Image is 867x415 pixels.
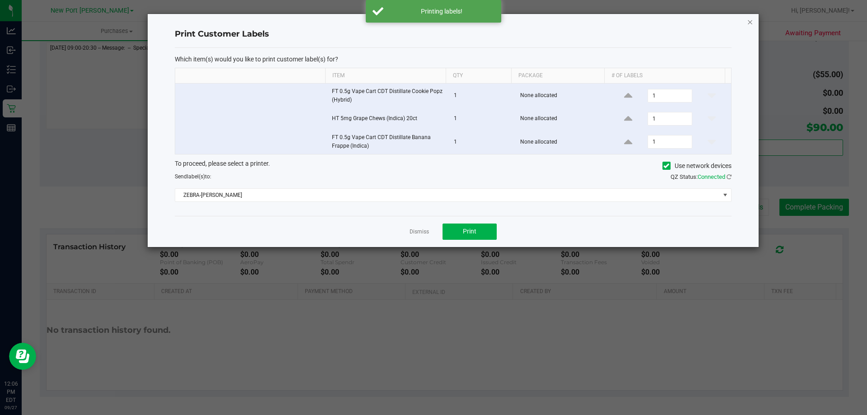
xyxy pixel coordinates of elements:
[175,173,211,180] span: Send to:
[515,108,609,130] td: None allocated
[175,189,720,201] span: ZEBRA-[PERSON_NAME]
[168,159,738,173] div: To proceed, please select a printer.
[515,130,609,154] td: None allocated
[511,68,604,84] th: Package
[698,173,725,180] span: Connected
[662,161,732,171] label: Use network devices
[671,173,732,180] span: QZ Status:
[515,84,609,108] td: None allocated
[446,68,511,84] th: Qty
[187,173,205,180] span: label(s)
[443,224,497,240] button: Print
[604,68,725,84] th: # of labels
[175,55,732,63] p: Which item(s) would you like to print customer label(s) for?
[410,228,429,236] a: Dismiss
[448,130,515,154] td: 1
[326,108,448,130] td: HT 5mg Grape Chews (Indica) 20ct
[388,7,494,16] div: Printing labels!
[175,28,732,40] h4: Print Customer Labels
[448,108,515,130] td: 1
[325,68,446,84] th: Item
[9,343,36,370] iframe: Resource center
[326,84,448,108] td: FT 0.5g Vape Cart CDT Distillate Cookie Popz (Hybrid)
[448,84,515,108] td: 1
[326,130,448,154] td: FT 0.5g Vape Cart CDT Distillate Banana Frappe (Indica)
[463,228,476,235] span: Print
